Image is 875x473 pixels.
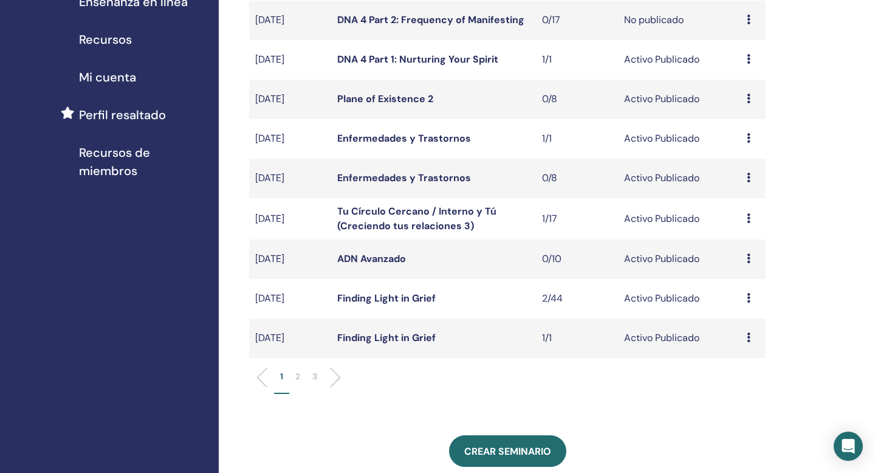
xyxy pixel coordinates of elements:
[618,1,741,40] td: No publicado
[464,445,551,458] span: Crear seminario
[249,279,331,319] td: [DATE]
[249,119,331,159] td: [DATE]
[618,198,741,240] td: Activo Publicado
[337,132,471,145] a: Enfermedades y Trastornos
[249,159,331,198] td: [DATE]
[249,240,331,279] td: [DATE]
[536,159,618,198] td: 0/8
[536,279,618,319] td: 2/44
[337,205,496,232] a: Tu Círculo Cercano / Interno y Tú (Creciendo tus relaciones 3)
[79,106,166,124] span: Perfil resaltado
[337,13,524,26] a: DNA 4 Part 2: Frequency of Manifesting
[337,331,436,344] a: Finding Light in Grief
[337,292,436,305] a: Finding Light in Grief
[449,435,566,467] a: Crear seminario
[536,240,618,279] td: 0/10
[536,1,618,40] td: 0/17
[312,370,317,383] p: 3
[249,198,331,240] td: [DATE]
[337,171,471,184] a: Enfermedades y Trastornos
[536,80,618,119] td: 0/8
[618,319,741,358] td: Activo Publicado
[249,1,331,40] td: [DATE]
[249,319,331,358] td: [DATE]
[618,240,741,279] td: Activo Publicado
[79,143,209,180] span: Recursos de miembros
[618,279,741,319] td: Activo Publicado
[79,68,136,86] span: Mi cuenta
[618,40,741,80] td: Activo Publicado
[618,80,741,119] td: Activo Publicado
[536,319,618,358] td: 1/1
[618,159,741,198] td: Activo Publicado
[337,252,406,265] a: ADN Avanzado
[280,370,283,383] p: 1
[79,30,132,49] span: Recursos
[295,370,300,383] p: 2
[536,198,618,240] td: 1/17
[618,119,741,159] td: Activo Publicado
[249,80,331,119] td: [DATE]
[249,40,331,80] td: [DATE]
[536,40,618,80] td: 1/1
[337,92,433,105] a: Plane of Existence 2
[337,53,498,66] a: DNA 4 Part 1: Nurturing Your Spirit
[536,119,618,159] td: 1/1
[834,432,863,461] div: Open Intercom Messenger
